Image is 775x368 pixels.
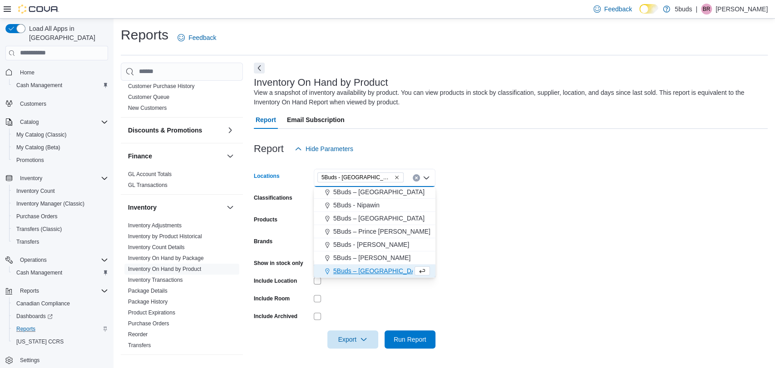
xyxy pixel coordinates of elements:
span: Reorder [128,331,148,338]
button: My Catalog (Beta) [9,141,112,154]
a: Inventory Count Details [128,244,185,250]
a: Inventory On Hand by Product [128,266,201,272]
span: Promotions [16,157,44,164]
label: Brands [254,238,272,245]
h1: Reports [121,26,168,44]
span: Inventory Count [16,187,55,195]
span: Customer Queue [128,93,169,101]
button: Transfers [9,236,112,248]
a: Reports [13,324,39,334]
a: Inventory Count [13,186,59,196]
h3: Discounts & Promotions [128,126,202,135]
span: New Customers [128,104,167,112]
button: Close list of options [423,174,430,182]
button: Canadian Compliance [9,297,112,310]
p: | [696,4,697,15]
button: Discounts & Promotions [225,125,236,136]
a: Dashboards [9,310,112,323]
button: Next [254,63,265,74]
a: My Catalog (Classic) [13,129,70,140]
span: Customer Purchase History [128,83,195,90]
a: Transfers (Classic) [13,224,65,235]
span: Reports [20,287,39,294]
button: Finance [225,151,236,162]
button: Run Report [385,330,435,348]
a: Transfers [13,236,43,247]
span: Home [16,67,108,78]
span: GL Account Totals [128,171,172,178]
span: Inventory Manager (Classic) [16,200,84,207]
a: Customer Queue [128,94,169,100]
h3: Inventory [128,203,157,212]
span: My Catalog (Beta) [13,142,108,153]
span: Run Report [394,335,426,344]
span: Settings [20,357,39,364]
a: New Customers [128,105,167,111]
a: Inventory by Product Historical [128,233,202,240]
span: My Catalog (Classic) [13,129,108,140]
a: Product Expirations [128,309,175,316]
span: [US_STATE] CCRS [16,338,64,345]
button: Inventory Count [9,185,112,197]
span: Inventory Count [13,186,108,196]
button: Inventory [128,203,223,212]
span: Inventory On Hand by Package [128,255,204,262]
span: Catalog [16,117,108,128]
span: Transfers [128,342,151,349]
a: Customer Purchase History [128,83,195,89]
span: Cash Management [13,80,108,91]
label: Locations [254,172,280,180]
button: My Catalog (Classic) [9,128,112,141]
h3: Finance [128,152,152,161]
span: Operations [16,255,108,265]
span: Package History [128,298,168,305]
a: Settings [16,355,43,366]
button: Operations [2,254,112,266]
span: Inventory [16,173,108,184]
button: Remove 5Buds - Weyburn from selection in this group [394,175,400,180]
button: Catalog [2,116,112,128]
span: Transfers (Classic) [13,224,108,235]
span: Dashboards [16,313,53,320]
button: Transfers (Classic) [9,223,112,236]
button: Settings [2,353,112,367]
button: Finance [128,152,223,161]
div: Customer [121,59,243,117]
button: Cash Management [9,79,112,92]
span: Operations [20,256,47,264]
span: Customers [20,100,46,108]
label: Include Room [254,295,290,302]
span: Transfers (Classic) [16,226,62,233]
label: Include Archived [254,313,297,320]
span: My Catalog (Beta) [16,144,60,151]
span: Feedback [604,5,632,14]
button: Hide Parameters [291,140,357,158]
h3: Inventory On Hand by Product [254,77,388,88]
span: 5Buds - [GEOGRAPHIC_DATA] [321,173,392,182]
button: Catalog [16,117,42,128]
p: [PERSON_NAME] [716,4,768,15]
span: Inventory [20,175,42,182]
span: Purchase Orders [128,320,169,327]
button: Promotions [9,154,112,167]
button: Reports [2,285,112,297]
a: Promotions [13,155,48,166]
span: Canadian Compliance [16,300,70,307]
button: Reports [9,323,112,335]
span: Transfers [13,236,108,247]
a: Purchase Orders [13,211,61,222]
a: GL Account Totals [128,171,172,177]
span: Settings [16,354,108,366]
img: Cova [18,5,59,14]
button: Inventory [2,172,112,185]
span: Customers [16,98,108,109]
span: Report [256,111,276,129]
a: Customers [16,98,50,109]
span: GL Transactions [128,182,168,189]
button: Inventory [16,173,46,184]
button: Operations [16,255,50,265]
h3: Report [254,143,284,154]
